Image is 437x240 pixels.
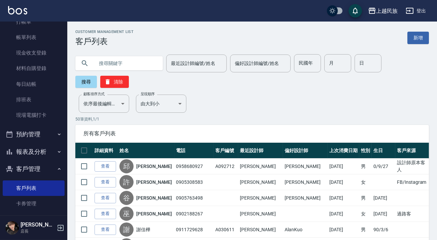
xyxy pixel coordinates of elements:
[359,206,372,222] td: 女
[21,228,55,234] p: 店長
[283,174,328,190] td: [PERSON_NAME]
[238,206,283,222] td: [PERSON_NAME]
[359,143,372,159] th: 性別
[136,179,172,185] a: [PERSON_NAME]
[238,190,283,206] td: [PERSON_NAME]
[175,174,214,190] td: 0905308583
[119,159,134,173] div: 邱
[175,190,214,206] td: 0905763498
[175,222,214,238] td: 0911729628
[93,143,118,159] th: 詳細資料
[119,191,134,205] div: 谷
[5,221,19,235] img: Person
[403,5,429,17] button: 登出
[328,190,359,206] td: [DATE]
[283,143,328,159] th: 偏好設計師
[136,95,186,113] div: 由大到小
[83,92,105,97] label: 顧客排序方式
[238,143,283,159] th: 最近設計師
[94,54,157,72] input: 搜尋關鍵字
[3,107,65,123] a: 現場電腦打卡
[395,206,429,222] td: 過路客
[238,174,283,190] td: [PERSON_NAME]
[100,76,129,88] button: 清除
[349,4,362,18] button: save
[365,4,400,18] button: 上越民族
[136,210,172,217] a: [PERSON_NAME]
[372,222,395,238] td: 90/3/6
[136,226,150,233] a: 謝佳樺
[395,159,429,174] td: 設計師原本客人
[283,190,328,206] td: [PERSON_NAME]
[3,143,65,161] button: 報表及分析
[75,30,134,34] h2: Customer Management List
[214,159,239,174] td: A092712
[3,180,65,196] a: 客戶列表
[407,32,429,44] a: 新增
[119,207,134,221] div: 巫
[95,177,116,187] a: 查看
[328,143,359,159] th: 上次消費日期
[3,196,65,211] a: 卡券管理
[3,76,65,92] a: 每日結帳
[136,195,172,201] a: [PERSON_NAME]
[141,92,155,97] label: 呈現順序
[3,30,65,45] a: 帳單列表
[214,143,239,159] th: 客戶編號
[119,175,134,189] div: 許
[283,222,328,238] td: AlanKuo
[83,130,421,137] span: 所有客戶列表
[75,116,429,122] p: 50 筆資料, 1 / 1
[359,159,372,174] td: 男
[118,143,175,159] th: 姓名
[214,222,239,238] td: A030611
[376,7,398,15] div: 上越民族
[79,95,129,113] div: 依序最後編輯時間
[95,225,116,235] a: 查看
[136,163,172,170] a: [PERSON_NAME]
[395,174,429,190] td: FB/Instagram
[359,222,372,238] td: 男
[372,159,395,174] td: 0/9/27
[238,222,283,238] td: [PERSON_NAME]
[283,159,328,174] td: [PERSON_NAME]
[328,159,359,174] td: [DATE]
[21,221,55,228] h5: [PERSON_NAME]
[372,190,395,206] td: [DATE]
[238,159,283,174] td: [PERSON_NAME]
[175,206,214,222] td: 0902188267
[3,45,65,61] a: 現金收支登錄
[3,126,65,143] button: 預約管理
[95,209,116,219] a: 查看
[3,14,65,30] a: 打帳單
[175,159,214,174] td: 0958680927
[175,143,214,159] th: 電話
[328,206,359,222] td: [DATE]
[359,174,372,190] td: 女
[3,92,65,107] a: 排班表
[395,143,429,159] th: 客戶來源
[75,37,134,46] h3: 客戶列表
[372,143,395,159] th: 生日
[95,161,116,172] a: 查看
[75,76,97,88] button: 搜尋
[119,222,134,237] div: 謝
[8,6,27,14] img: Logo
[328,174,359,190] td: [DATE]
[328,222,359,238] td: [DATE]
[3,61,65,76] a: 材料自購登錄
[372,206,395,222] td: [DATE]
[95,193,116,203] a: 查看
[359,190,372,206] td: 男
[3,160,65,178] button: 客戶管理
[3,211,65,227] a: 入金管理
